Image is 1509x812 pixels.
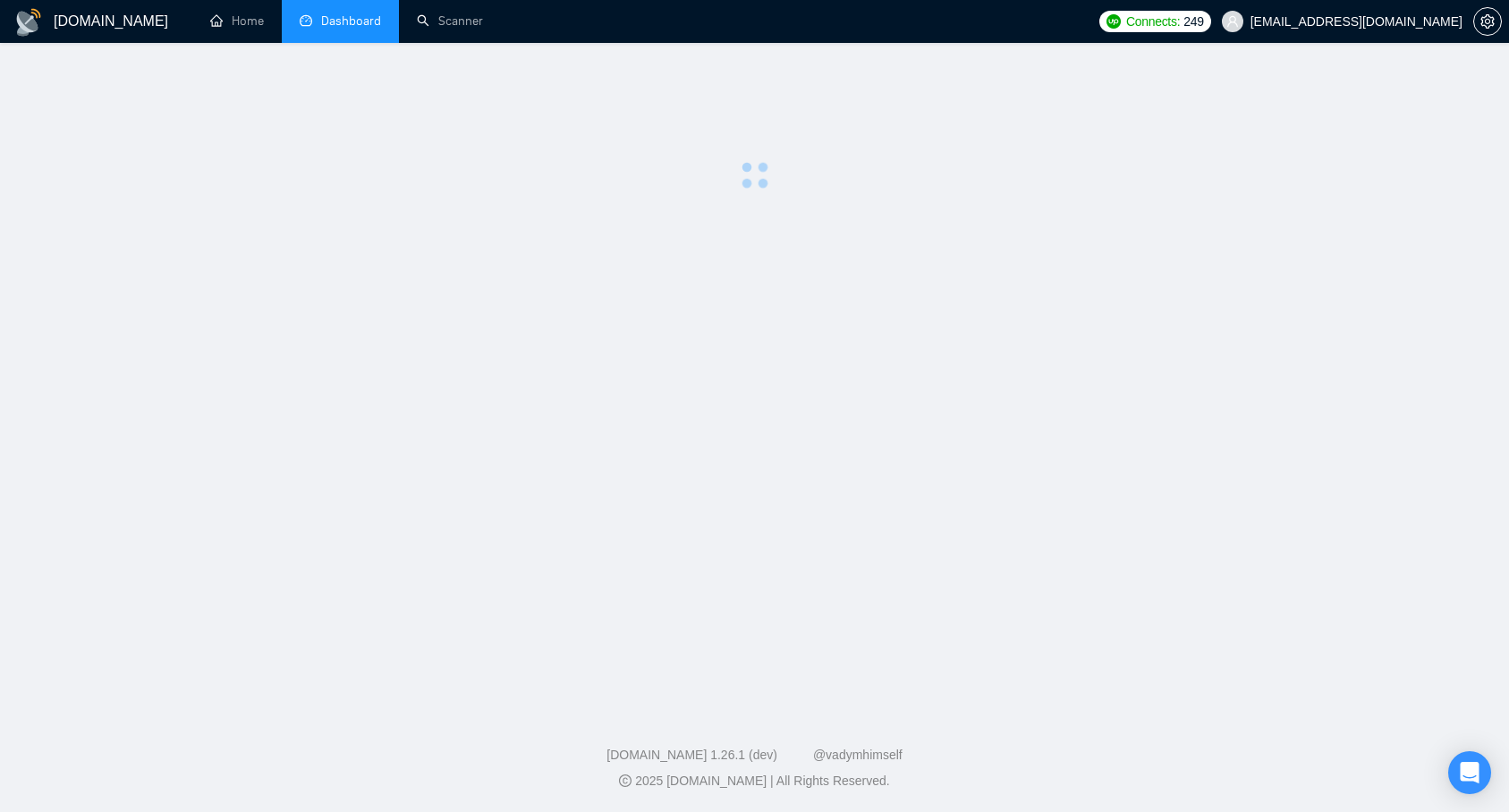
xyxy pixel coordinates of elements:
[300,14,312,27] span: dashboard
[1448,751,1491,794] div: Open Intercom Messenger
[1474,14,1501,29] span: setting
[1126,12,1180,31] span: Connects:
[14,772,1495,791] div: 2025 [DOMAIN_NAME] | All Rights Reserved.
[813,748,903,762] a: @vadymhimself
[210,13,264,29] a: homeHome
[619,774,632,787] span: copyright
[606,748,777,762] a: [DOMAIN_NAME] 1.26.1 (dev)
[1183,12,1203,31] span: 249
[1226,15,1239,28] span: user
[1106,14,1121,29] img: upwork-logo.png
[1473,7,1502,36] button: setting
[14,8,43,37] img: logo
[1473,14,1502,29] a: setting
[417,13,483,29] a: searchScanner
[321,13,381,29] span: Dashboard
